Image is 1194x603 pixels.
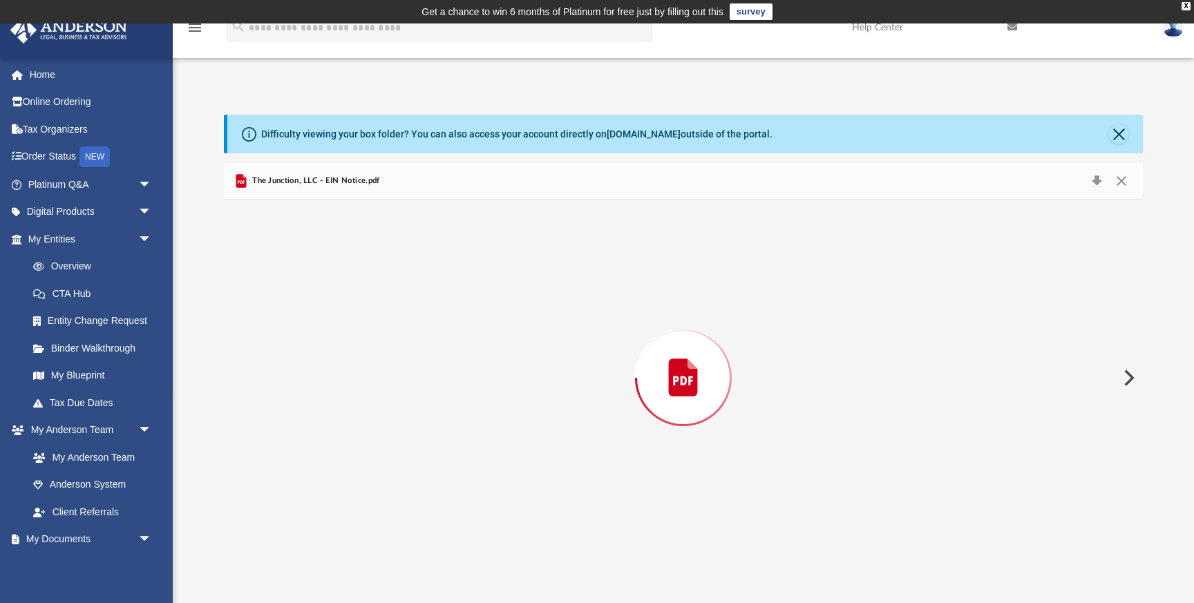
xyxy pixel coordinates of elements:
a: Box [19,553,159,580]
a: menu [187,26,203,36]
span: The Junction, LLC - EIN Notice.pdf [249,175,379,187]
a: Overview [19,253,173,280]
a: Tax Due Dates [19,389,173,417]
a: My Documentsarrow_drop_down [10,526,166,553]
a: Client Referrals [19,498,166,526]
button: Close [1109,171,1134,191]
i: search [231,19,246,34]
a: Tax Organizers [10,115,173,143]
span: arrow_drop_down [138,526,166,554]
a: My Blueprint [19,362,166,390]
a: My Entitiesarrow_drop_down [10,225,173,253]
i: menu [187,19,203,36]
a: Digital Productsarrow_drop_down [10,198,173,226]
img: Anderson Advisors Platinum Portal [6,17,131,44]
a: Platinum Q&Aarrow_drop_down [10,171,173,198]
span: arrow_drop_down [138,417,166,445]
div: Get a chance to win 6 months of Platinum for free just by filling out this [421,3,723,20]
a: Home [10,61,173,88]
a: Binder Walkthrough [19,334,173,362]
button: Next File [1112,358,1143,397]
a: survey [730,3,773,20]
a: CTA Hub [19,280,173,307]
a: [DOMAIN_NAME] [607,128,681,140]
span: arrow_drop_down [138,198,166,227]
a: Entity Change Request [19,307,173,335]
img: User Pic [1163,17,1184,37]
button: Download [1084,171,1109,191]
span: arrow_drop_down [138,225,166,253]
button: Close [1109,124,1128,144]
a: Anderson System [19,471,166,499]
div: NEW [79,146,110,167]
a: Online Ordering [10,88,173,116]
div: Preview [224,163,1143,556]
div: Difficulty viewing your box folder? You can also access your account directly on outside of the p... [261,127,773,142]
a: My Anderson Team [19,443,159,471]
span: arrow_drop_down [138,171,166,199]
div: close [1182,2,1191,10]
a: Order StatusNEW [10,143,173,171]
a: My Anderson Teamarrow_drop_down [10,417,166,444]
